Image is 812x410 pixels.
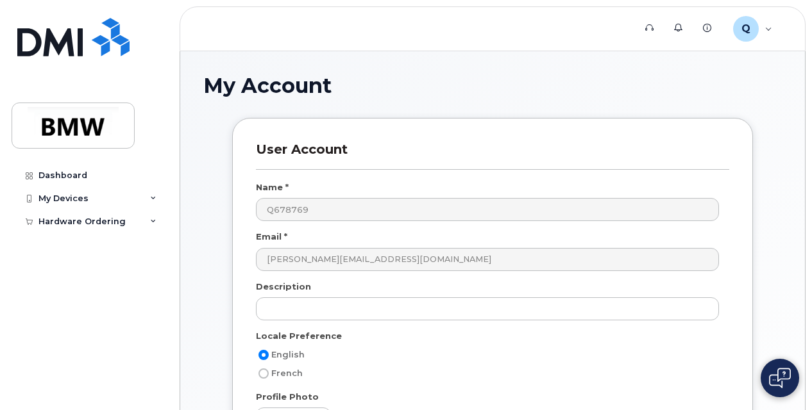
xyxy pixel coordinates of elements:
img: Open chat [769,368,791,388]
label: Profile Photo [256,391,319,403]
label: Email * [256,231,287,243]
h1: My Account [203,74,782,97]
input: English [258,350,269,360]
input: French [258,368,269,379]
label: Locale Preference [256,330,342,342]
label: Name * [256,181,289,193]
h3: User Account [256,142,729,169]
span: English [271,350,305,359]
span: French [271,368,303,378]
label: Description [256,281,311,293]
